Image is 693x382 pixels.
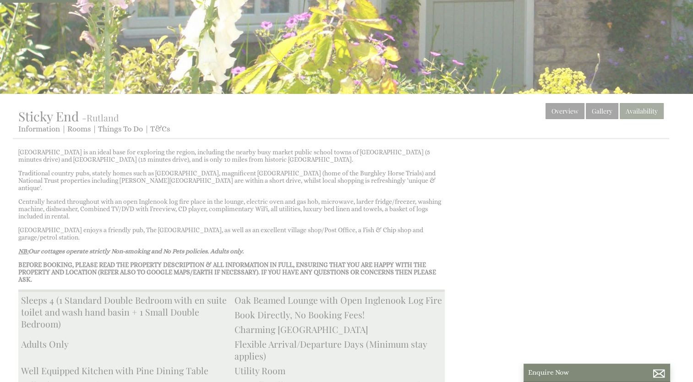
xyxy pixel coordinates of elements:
a: Overview [546,103,584,119]
p: Traditional country pubs, stately homes such as [GEOGRAPHIC_DATA], magnificent [GEOGRAPHIC_DATA] ... [18,169,445,191]
li: Charming [GEOGRAPHIC_DATA] [232,322,445,337]
li: Utility Room [232,363,445,378]
a: Information [18,125,60,133]
p: Enquire Now [528,368,666,377]
li: Flexible Arrival/Departure Days (Minimum stay applies) [232,337,445,363]
span: Sticky End [18,108,79,125]
a: Sticky End [18,108,82,125]
a: Rooms [67,125,91,133]
a: Things To Do [98,125,143,133]
a: Rutland [87,112,119,124]
u: NB: [18,247,28,255]
strong: BEFORE BOOKING, PLEASE READ THE PROPERTY DESCRIPTION & ALL INFORMATION IN FULL, ENSURING THAT YOU... [18,261,436,283]
li: Book Directly, No Booking Fees! [232,307,445,322]
p: [GEOGRAPHIC_DATA] enjoys a friendly pub, The [GEOGRAPHIC_DATA], as well as an excellent village s... [18,226,445,241]
li: Sleeps 4 (1 Standard Double Bedroom with en suite toilet and wash hand basin + 1 Small Double Bed... [18,293,232,331]
span: - [82,112,119,124]
p: [GEOGRAPHIC_DATA] is an ideal base for exploring the region, including the nearby busy market pub... [18,148,445,163]
a: T&Cs [150,125,170,133]
li: Well Equipped Kitchen with Pine Dining Table [18,363,232,378]
p: Centrally heated throughout with an open Inglenook log fire place in the lounge, electric oven an... [18,198,445,220]
li: Oak Beamed Lounge with Open Inglenook Log Fire [232,293,445,307]
a: Gallery [586,103,618,119]
a: Availability [620,103,664,119]
strong: Our cottages operate strictly Non-smoking and No Pets policies. Adults only. [18,247,244,255]
li: Adults Only [18,337,232,351]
